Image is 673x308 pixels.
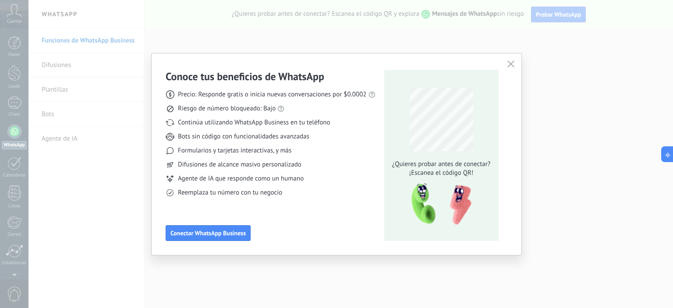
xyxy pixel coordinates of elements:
span: Riesgo de número bloqueado: Bajo [178,104,276,113]
span: Conectar WhatsApp Business [170,230,246,236]
span: Continúa utilizando WhatsApp Business en tu teléfono [178,118,330,127]
span: Precio: Responde gratis o inicia nuevas conversaciones por $0.0002 [178,90,367,99]
span: ¡Escanea el código QR! [390,169,493,177]
span: ¿Quieres probar antes de conectar? [390,160,493,169]
h3: Conoce tus beneficios de WhatsApp [166,70,324,83]
button: Conectar WhatsApp Business [166,225,251,241]
span: Agente de IA que responde como un humano [178,174,304,183]
span: Bots sin código con funcionalidades avanzadas [178,132,309,141]
span: Difusiones de alcance masivo personalizado [178,160,301,169]
span: Formularios y tarjetas interactivas, y más [178,146,291,155]
span: Reemplaza tu número con tu negocio [178,188,282,197]
img: qr-pic-1x.png [404,181,473,228]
